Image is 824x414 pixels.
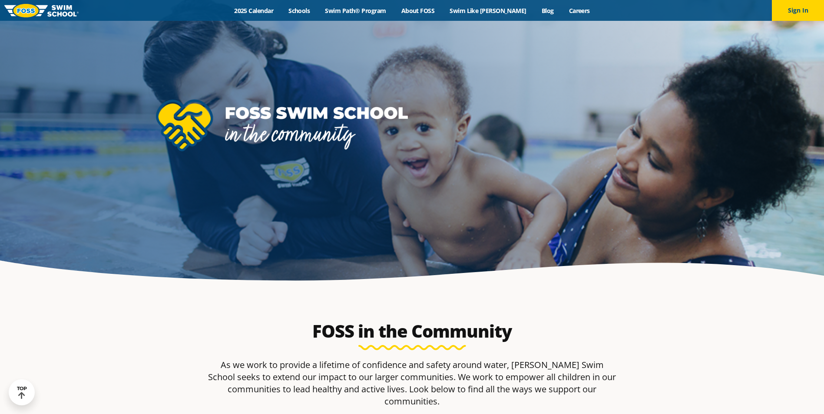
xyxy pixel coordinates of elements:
[561,7,597,15] a: Careers
[281,7,318,15] a: Schools
[207,359,617,407] p: As we work to provide a lifetime of confidence and safety around water, [PERSON_NAME] Swim School...
[4,4,79,17] img: FOSS Swim School Logo
[227,7,281,15] a: 2025 Calendar
[17,386,27,399] div: TOP
[294,321,530,342] h2: FOSS in the Community
[318,7,394,15] a: Swim Path® Program
[394,7,442,15] a: About FOSS
[534,7,561,15] a: Blog
[442,7,534,15] a: Swim Like [PERSON_NAME]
